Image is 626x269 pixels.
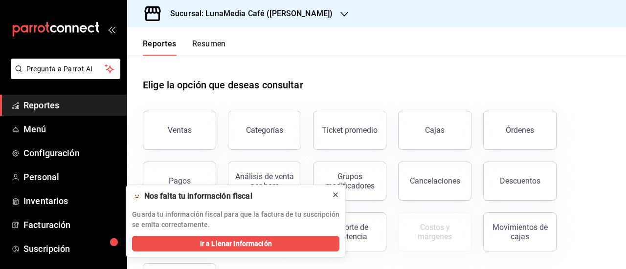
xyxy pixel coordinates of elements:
button: Ir a Llenar Información [132,236,339,251]
div: 🫥 Nos falta tu información fiscal [132,191,324,202]
button: Movimientos de cajas [483,212,557,251]
button: Ticket promedio [313,111,386,150]
span: Inventarios [23,194,119,207]
div: Ticket promedio [322,125,378,135]
span: Facturación [23,218,119,231]
a: Pregunta a Parrot AI [7,71,120,81]
span: Personal [23,170,119,184]
div: Movimientos de cajas [490,223,550,241]
button: Descuentos [483,162,557,201]
button: Ventas [143,111,216,150]
div: Cajas [425,124,445,136]
button: Órdenes [483,111,557,150]
button: Reporte de asistencia [313,212,386,251]
div: Descuentos [500,176,540,186]
div: Categorías [246,125,283,135]
button: Pagos [143,162,216,201]
button: Contrata inventarios para ver este reporte [398,212,471,251]
div: Cancelaciones [410,176,460,186]
button: open_drawer_menu [108,25,115,33]
h3: Sucursal: LunaMedia Café ([PERSON_NAME]) [162,8,333,20]
span: Pregunta a Parrot AI [26,64,105,74]
button: Grupos modificadores [313,162,386,201]
div: Análisis de venta por hora [234,172,295,190]
div: Ventas [168,125,192,135]
button: Cancelaciones [398,162,471,201]
p: Guarda tu información fiscal para que la factura de tu suscripción se emita correctamente. [132,209,339,230]
div: Órdenes [506,125,534,135]
button: Análisis de venta por hora [228,162,301,201]
button: Reportes [143,39,177,56]
div: navigation tabs [143,39,226,56]
div: Costos y márgenes [404,223,465,241]
button: Resumen [192,39,226,56]
span: Suscripción [23,242,119,255]
span: Reportes [23,99,119,112]
a: Cajas [398,111,471,150]
button: Pregunta a Parrot AI [11,59,120,79]
span: Ir a Llenar Información [200,239,272,249]
span: Menú [23,123,119,136]
div: Reporte de asistencia [319,223,380,241]
button: Categorías [228,111,301,150]
span: Configuración [23,146,119,160]
div: Grupos modificadores [319,172,380,190]
h1: Elige la opción que deseas consultar [143,78,303,92]
div: Pagos [169,176,191,186]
